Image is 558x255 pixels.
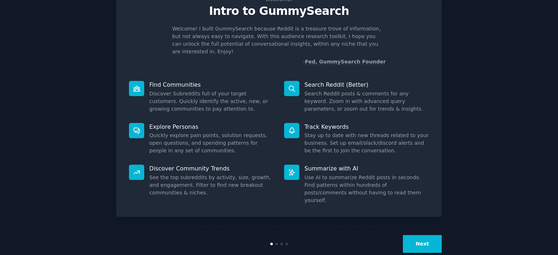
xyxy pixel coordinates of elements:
[304,165,429,172] p: Summarize with AI
[172,25,386,55] p: Welcome! I built GummySearch because Reddit is a treasure trove of information, but not always ea...
[304,132,429,155] dd: Stay up to date with new threads related to your business. Set up email/slack/discord alerts and ...
[304,123,429,131] p: Track Keywords
[304,81,429,89] p: Search Reddit (Better)
[304,174,429,204] dd: Use AI to summarize Reddit posts in seconds. Find patterns within hundreds of posts/comments with...
[304,90,429,113] dd: Search Reddit posts & comments for any keyword. Zoom in with advanced query parameters, or zoom o...
[305,59,386,65] a: Fed, GummySearch Founder
[303,58,386,66] div: -
[149,132,274,155] dd: Quickly explore pain points, solution requests, open questions, and spending patterns for people ...
[403,235,442,253] button: Next
[124,5,434,17] p: Intro to GummySearch
[149,90,274,113] dd: Discover Subreddits full of your target customers. Quickly identify the active, new, or growing c...
[149,123,274,131] p: Explore Personas
[149,165,274,172] p: Discover Community Trends
[149,174,274,197] dd: See the top subreddits by activity, size, growth, and engagement. Filter to find new breakout com...
[149,81,274,89] p: Find Communities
